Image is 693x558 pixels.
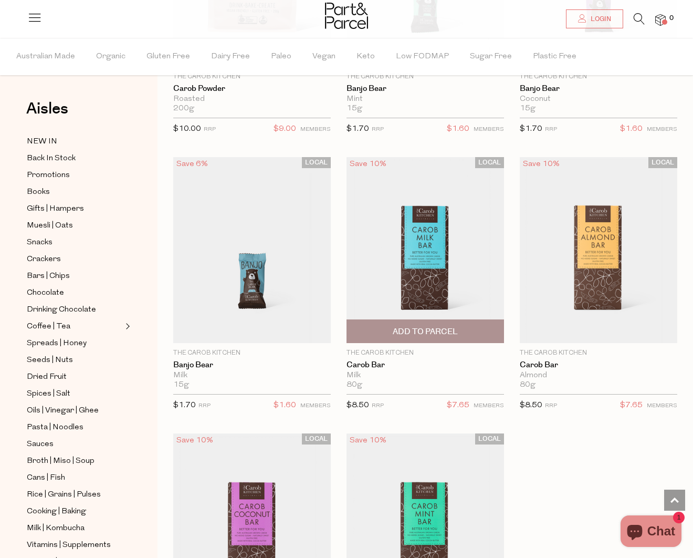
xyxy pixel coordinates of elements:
[173,348,331,358] p: The Carob Kitchen
[346,125,369,133] span: $1.70
[27,337,87,350] span: Spreads | Honey
[27,337,122,350] a: Spreads | Honey
[173,95,331,104] div: Roasted
[27,539,122,552] a: Vitamins | Supplements
[647,127,677,132] small: MEMBERS
[27,472,65,484] span: Cans | Fish
[27,287,64,299] span: Chocolate
[173,371,331,380] div: Milk
[173,125,201,133] span: $10.00
[27,152,76,165] span: Back In Stock
[27,488,122,501] a: Rice | Grains | Pulses
[27,136,57,148] span: NEW IN
[617,515,685,550] inbox-online-store-chat: Shopify online store chat
[173,72,331,81] p: The Carob Kitchen
[173,104,194,113] span: 200g
[27,169,122,182] a: Promotions
[470,38,512,75] span: Sugar Free
[27,270,70,283] span: Bars | Chips
[588,15,611,24] span: Login
[474,127,504,132] small: MEMBERS
[96,38,125,75] span: Organic
[346,319,504,343] button: Add To Parcel
[346,84,504,94] a: Banjo Bear
[27,220,73,232] span: Muesli | Oats
[27,186,50,199] span: Books
[27,489,101,501] span: Rice | Grains | Pulses
[372,403,384,409] small: RRP
[27,253,122,266] a: Crackers
[302,433,331,445] span: LOCAL
[271,38,291,75] span: Paleo
[346,157,390,171] div: Save 10%
[27,185,122,199] a: Books
[655,14,666,25] a: 0
[346,95,504,104] div: Mint
[475,433,504,445] span: LOCAL
[520,72,677,81] p: The Carob Kitchen
[198,403,211,409] small: RRP
[173,84,331,94] a: Carob Powder
[346,72,504,81] p: The Carob Kitchen
[27,455,94,468] span: Broth | Miso | Soup
[173,157,331,343] img: Banjo Bear
[173,157,211,171] div: Save 6%
[346,433,390,448] div: Save 10%
[27,152,122,165] a: Back In Stock
[173,380,189,390] span: 15g
[648,157,677,168] span: LOCAL
[274,399,296,412] span: $1.60
[520,84,677,94] a: Banjo Bear
[16,38,75,75] span: Australian Made
[27,236,52,249] span: Snacks
[27,438,122,451] a: Sauces
[545,127,557,132] small: RRP
[447,122,469,136] span: $1.60
[27,404,122,417] a: Oils | Vinegar | Ghee
[520,380,535,390] span: 80g
[27,522,85,535] span: Milk | Kombucha
[545,403,557,409] small: RRP
[356,38,375,75] span: Keto
[667,14,676,23] span: 0
[27,202,122,215] a: Gifts | Hampers
[27,169,70,182] span: Promotions
[620,399,643,412] span: $7.65
[647,403,677,409] small: MEMBERS
[475,157,504,168] span: LOCAL
[566,9,623,28] a: Login
[520,371,677,380] div: Almond
[204,127,216,132] small: RRP
[27,522,122,535] a: Milk | Kombucha
[520,95,677,104] div: Coconut
[27,438,54,451] span: Sauces
[346,401,369,409] span: $8.50
[346,371,504,380] div: Milk
[27,471,122,484] a: Cans | Fish
[27,304,96,316] span: Drinking Chocolate
[396,38,449,75] span: Low FODMAP
[27,387,122,400] a: Spices | Salt
[27,371,67,384] span: Dried Fruit
[27,354,122,367] a: Seeds | Nuts
[346,157,504,343] img: Carob Bar
[27,303,122,316] a: Drinking Chocolate
[27,505,86,518] span: Cooking | Baking
[27,236,122,249] a: Snacks
[620,122,643,136] span: $1.60
[325,3,368,29] img: Part&Parcel
[300,127,331,132] small: MEMBERS
[27,405,99,417] span: Oils | Vinegar | Ghee
[27,454,122,468] a: Broth | Miso | Soup
[520,104,535,113] span: 15g
[27,370,122,384] a: Dried Fruit
[27,320,122,333] a: Coffee | Tea
[27,253,61,266] span: Crackers
[27,219,122,232] a: Muesli | Oats
[520,401,542,409] span: $8.50
[393,326,458,337] span: Add To Parcel
[520,157,677,343] img: Carob Bar
[173,401,196,409] span: $1.70
[211,38,250,75] span: Dairy Free
[27,286,122,299] a: Chocolate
